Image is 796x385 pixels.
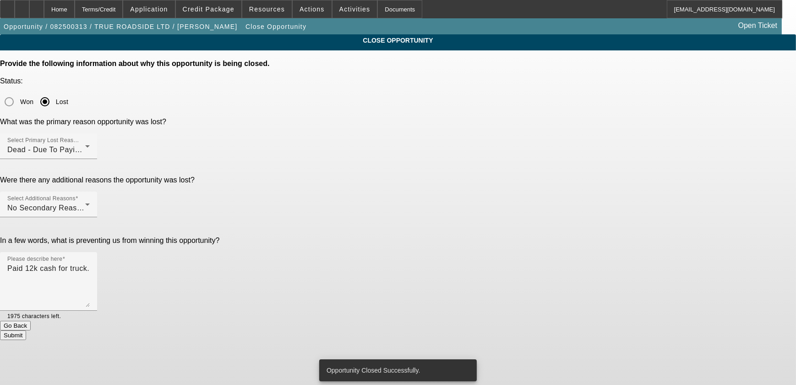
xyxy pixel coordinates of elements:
[300,5,325,13] span: Actions
[123,0,174,18] button: Application
[7,137,80,143] mat-label: Select Primary Lost Reason
[249,5,285,13] span: Resources
[7,204,125,212] span: No Secondary Reason To Provide
[7,196,76,202] mat-label: Select Additional Reasons
[242,0,292,18] button: Resources
[245,23,306,30] span: Close Opportunity
[7,311,61,321] mat-hint: 1975 characters left.
[319,359,473,381] div: Opportunity Closed Successfully.
[4,23,238,30] span: Opportunity / 082500313 / TRUE ROADSIDE LTD / [PERSON_NAME]
[176,0,241,18] button: Credit Package
[7,37,789,44] span: CLOSE OPPORTUNITY
[54,97,68,106] label: Lost
[293,0,332,18] button: Actions
[333,0,377,18] button: Activities
[7,256,62,262] mat-label: Please describe here
[735,18,781,33] a: Open Ticket
[7,146,104,154] span: Dead - Due To Paying Cash
[243,18,309,35] button: Close Opportunity
[339,5,371,13] span: Activities
[183,5,234,13] span: Credit Package
[130,5,168,13] span: Application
